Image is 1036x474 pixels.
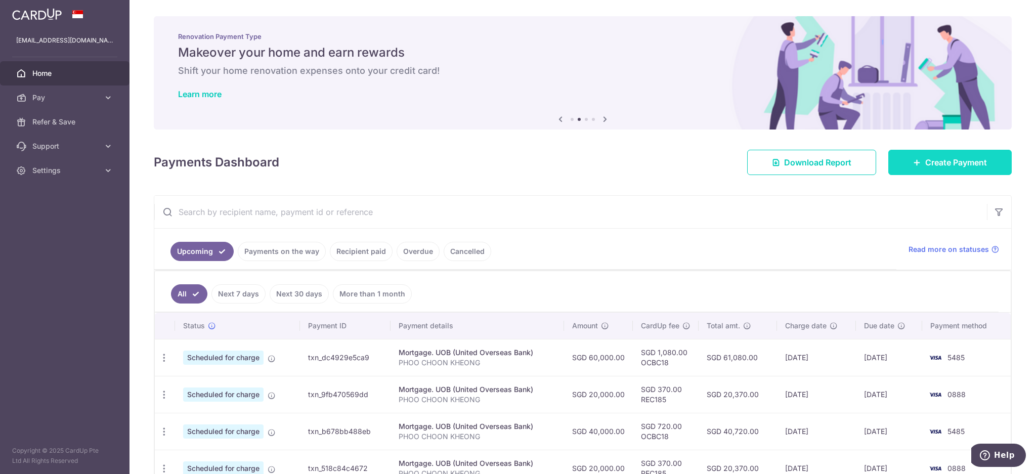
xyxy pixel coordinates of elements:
[785,321,827,331] span: Charge date
[399,458,555,468] div: Mortgage. UOB (United Overseas Bank)
[170,242,234,261] a: Upcoming
[856,339,922,376] td: [DATE]
[154,196,987,228] input: Search by recipient name, payment id or reference
[183,387,264,402] span: Scheduled for charge
[12,8,62,20] img: CardUp
[300,376,391,413] td: txn_9fb470569dd
[699,376,777,413] td: SGD 20,370.00
[444,242,491,261] a: Cancelled
[564,413,633,450] td: SGD 40,000.00
[971,444,1026,469] iframe: Opens a widget where you can find more information
[641,321,679,331] span: CardUp fee
[183,351,264,365] span: Scheduled for charge
[909,244,989,254] span: Read more on statuses
[922,313,1011,339] th: Payment method
[32,93,99,103] span: Pay
[707,321,740,331] span: Total amt.
[330,242,393,261] a: Recipient paid
[888,150,1012,175] a: Create Payment
[399,432,555,442] p: PHOO CHOON KHEONG
[300,339,391,376] td: txn_dc4929e5ca9
[947,353,965,362] span: 5485
[564,376,633,413] td: SGD 20,000.00
[300,313,391,339] th: Payment ID
[909,244,999,254] a: Read more on statuses
[32,68,99,78] span: Home
[391,313,564,339] th: Payment details
[178,65,987,77] h6: Shift your home renovation expenses onto your credit card!
[399,348,555,358] div: Mortgage. UOB (United Overseas Bank)
[171,284,207,304] a: All
[399,421,555,432] div: Mortgage. UOB (United Overseas Bank)
[270,284,329,304] a: Next 30 days
[699,339,777,376] td: SGD 61,080.00
[32,141,99,151] span: Support
[300,413,391,450] td: txn_b678bb488eb
[564,339,633,376] td: SGD 60,000.00
[925,352,945,364] img: Bank Card
[211,284,266,304] a: Next 7 days
[32,165,99,176] span: Settings
[178,89,222,99] a: Learn more
[399,395,555,405] p: PHOO CHOON KHEONG
[925,389,945,401] img: Bank Card
[399,384,555,395] div: Mortgage. UOB (United Overseas Bank)
[856,413,922,450] td: [DATE]
[154,153,279,171] h4: Payments Dashboard
[777,413,856,450] td: [DATE]
[183,321,205,331] span: Status
[633,376,699,413] td: SGD 370.00 REC185
[925,156,987,168] span: Create Payment
[238,242,326,261] a: Payments on the way
[16,35,113,46] p: [EMAIL_ADDRESS][DOMAIN_NAME]
[777,339,856,376] td: [DATE]
[154,16,1012,130] img: Renovation banner
[633,339,699,376] td: SGD 1,080.00 OCBC18
[178,45,987,61] h5: Makeover your home and earn rewards
[178,32,987,40] p: Renovation Payment Type
[32,117,99,127] span: Refer & Save
[333,284,412,304] a: More than 1 month
[947,390,966,399] span: 0888
[856,376,922,413] td: [DATE]
[947,464,966,472] span: 0888
[947,427,965,436] span: 5485
[699,413,777,450] td: SGD 40,720.00
[864,321,894,331] span: Due date
[925,425,945,438] img: Bank Card
[784,156,851,168] span: Download Report
[572,321,598,331] span: Amount
[183,424,264,439] span: Scheduled for charge
[747,150,876,175] a: Download Report
[633,413,699,450] td: SGD 720.00 OCBC18
[777,376,856,413] td: [DATE]
[397,242,440,261] a: Overdue
[399,358,555,368] p: PHOO CHOON KHEONG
